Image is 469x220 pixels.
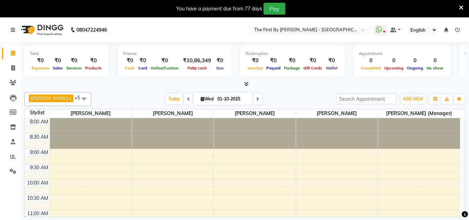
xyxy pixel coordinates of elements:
div: ₹0 [83,57,103,65]
button: ADD NEW [401,94,425,104]
a: x [68,95,71,101]
b: 08047224946 [76,20,107,40]
div: ₹10,86,349 [180,57,214,65]
span: Upcoming [383,66,405,71]
div: ₹0 [149,57,180,65]
div: ₹0 [136,57,149,65]
div: 8:30 AM [28,133,50,141]
span: [PERSON_NAME] [214,109,295,118]
div: ₹0 [246,57,265,65]
div: 10:30 AM [26,195,50,202]
span: Prepaid [265,66,282,71]
div: ₹0 [30,57,51,65]
div: 9:00 AM [28,149,50,156]
span: Gift Cards [302,66,324,71]
div: Stylist [25,109,50,116]
div: 11:00 AM [26,210,50,217]
span: Cash [123,66,136,71]
div: 0 [405,57,425,65]
div: Redemption [246,51,339,57]
span: [PERSON_NAME] [296,109,378,118]
div: 10:00 AM [26,179,50,187]
div: 0 [359,57,383,65]
span: +5 [75,95,85,100]
div: ₹0 [123,57,136,65]
span: Expenses [30,66,51,71]
div: ₹0 [302,57,324,65]
span: Card [136,66,149,71]
span: Services [65,66,83,71]
span: [PERSON_NAME] (Manager) [378,109,460,118]
span: Sales [51,66,65,71]
img: logo [18,20,65,40]
div: You have a payment due from 77 days [176,5,262,13]
span: [PERSON_NAME] [50,109,132,118]
div: 8:00 AM [28,118,50,125]
span: Wed [199,96,215,101]
span: Ongoing [405,66,425,71]
div: ₹0 [51,57,65,65]
span: Petty cash [186,66,209,71]
span: Today [166,93,183,104]
div: ₹0 [324,57,339,65]
div: ₹0 [214,57,226,65]
input: Search Appointment [336,93,397,104]
div: 0 [425,57,445,65]
span: [PERSON_NAME] [132,109,213,118]
span: [PERSON_NAME] [31,95,68,101]
span: Package [282,66,302,71]
div: Finance [123,51,226,57]
button: Pay [263,3,285,15]
div: Appointment [359,51,445,57]
span: Online/Custom [149,66,180,71]
div: ₹0 [265,57,282,65]
div: ₹0 [282,57,302,65]
div: Total [30,51,103,57]
div: 9:30 AM [28,164,50,171]
span: Wallet [324,66,339,71]
input: 2025-10-01 [215,94,250,104]
span: Due [215,66,225,71]
div: 0 [383,57,405,65]
span: ADD NEW [403,96,423,101]
span: No show [425,66,445,71]
span: Products [83,66,103,71]
div: ₹0 [65,57,83,65]
span: Completed [359,66,383,71]
span: Voucher [246,66,265,71]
